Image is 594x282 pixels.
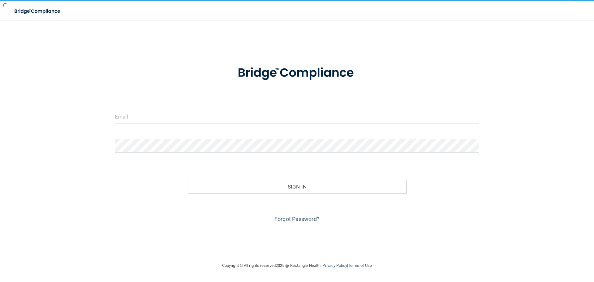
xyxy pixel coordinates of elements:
input: Email [115,110,479,124]
button: Sign In [188,180,407,193]
div: Copyright © All rights reserved 2025 @ Rectangle Health | | [184,256,410,275]
a: Privacy Policy [322,263,347,268]
img: bridge_compliance_login_screen.278c3ca4.svg [9,5,66,18]
a: Forgot Password? [274,216,320,222]
a: Terms of Use [348,263,372,268]
img: bridge_compliance_login_screen.278c3ca4.svg [225,57,369,89]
